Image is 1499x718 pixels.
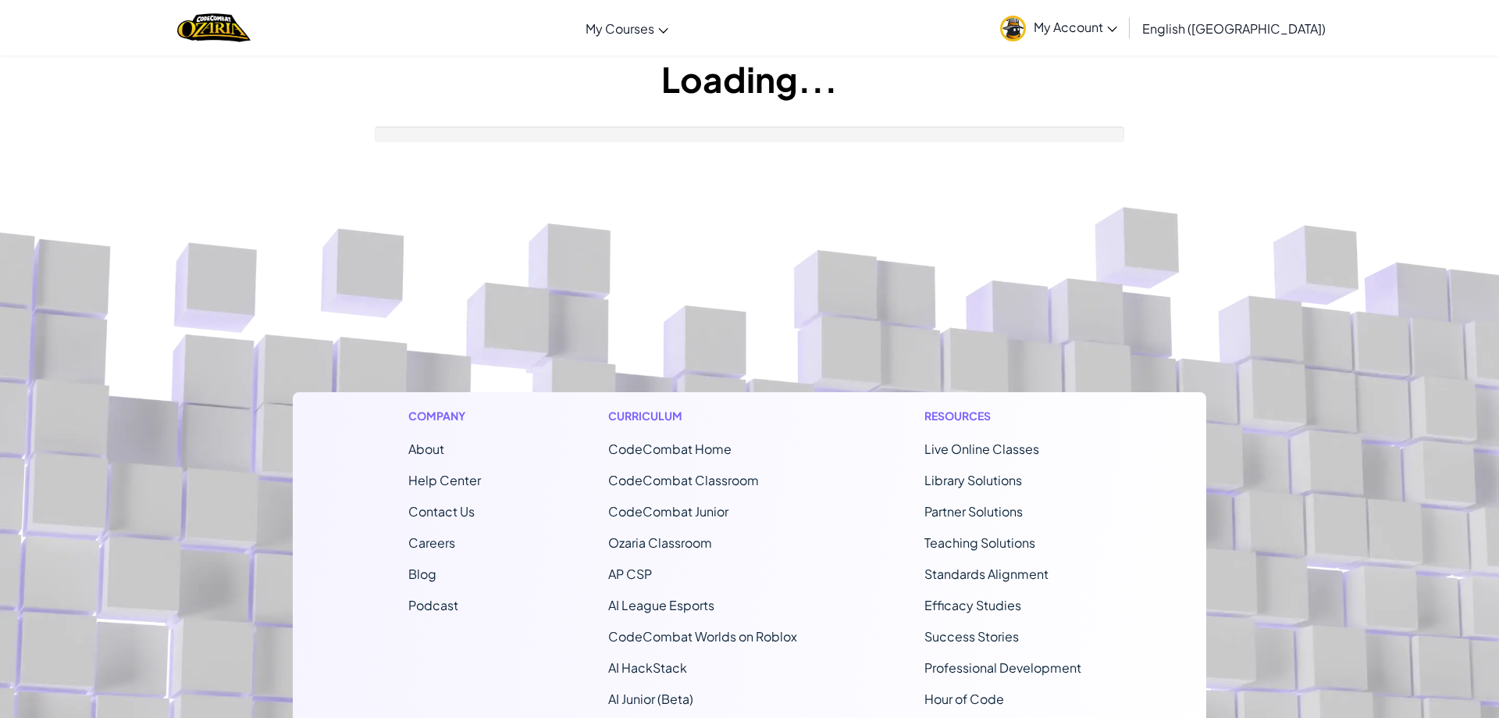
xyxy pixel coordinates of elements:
[924,534,1035,551] a: Teaching Solutions
[608,472,759,488] a: CodeCombat Classroom
[924,566,1049,582] a: Standards Alignment
[924,597,1021,613] a: Efficacy Studies
[608,628,797,645] a: CodeCombat Worlds on Roblox
[608,534,712,551] a: Ozaria Classroom
[1134,7,1333,49] a: English ([GEOGRAPHIC_DATA])
[408,503,475,520] span: Contact Us
[924,503,1023,520] a: Partner Solutions
[924,472,1022,488] a: Library Solutions
[177,12,250,44] a: Ozaria by CodeCombat logo
[1142,20,1326,37] span: English ([GEOGRAPHIC_DATA])
[924,408,1091,424] h1: Resources
[408,441,444,457] a: About
[177,12,250,44] img: Home
[992,3,1125,52] a: My Account
[578,7,676,49] a: My Courses
[608,566,652,582] a: AP CSP
[608,503,728,520] a: CodeCombat Junior
[608,691,693,707] a: AI Junior (Beta)
[1034,19,1117,35] span: My Account
[586,20,654,37] span: My Courses
[1000,16,1026,41] img: avatar
[608,597,714,613] a: AI League Esports
[924,628,1019,645] a: Success Stories
[924,441,1039,457] a: Live Online Classes
[408,472,481,488] a: Help Center
[408,408,481,424] h1: Company
[924,691,1004,707] a: Hour of Code
[924,659,1081,676] a: Professional Development
[608,408,797,424] h1: Curriculum
[408,534,455,551] a: Careers
[608,441,732,457] span: CodeCombat Home
[608,659,687,676] a: AI HackStack
[408,566,436,582] a: Blog
[408,597,458,613] a: Podcast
